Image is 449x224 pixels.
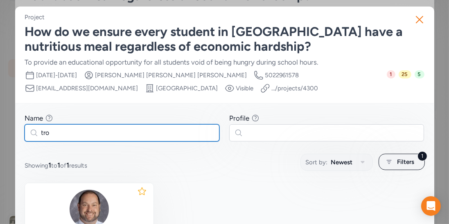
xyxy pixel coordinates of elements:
div: Profile [230,113,250,123]
div: Open Intercom Messenger [421,196,441,216]
span: 1 [387,70,395,78]
div: 1 [417,151,427,161]
span: 25 [399,70,411,78]
span: Filters [397,157,415,167]
span: Sort by: [306,157,328,167]
span: [PERSON_NAME] [PERSON_NAME] [PERSON_NAME] [95,71,247,79]
span: Newest [331,157,353,167]
div: How do we ensure every student in [GEOGRAPHIC_DATA] have a nutritious meal regardless of economic... [25,25,424,54]
div: Project [25,13,45,21]
span: 5022961578 [265,71,299,79]
span: 5 [415,70,424,78]
span: Visible [236,84,254,92]
span: 1 [49,161,52,169]
span: [GEOGRAPHIC_DATA] [156,84,218,92]
div: Name [25,113,43,123]
span: Showing to of results [25,160,88,170]
span: 1 [67,161,70,169]
div: To provide an educational opportunity for all students void of being hungry during school hours. [25,57,424,67]
a: .../projects/4300 [272,84,318,92]
button: Sort by:Newest [300,154,373,171]
span: [EMAIL_ADDRESS][DOMAIN_NAME] [36,84,138,92]
span: [DATE] - [DATE] [36,71,77,79]
span: 1 [58,161,61,169]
